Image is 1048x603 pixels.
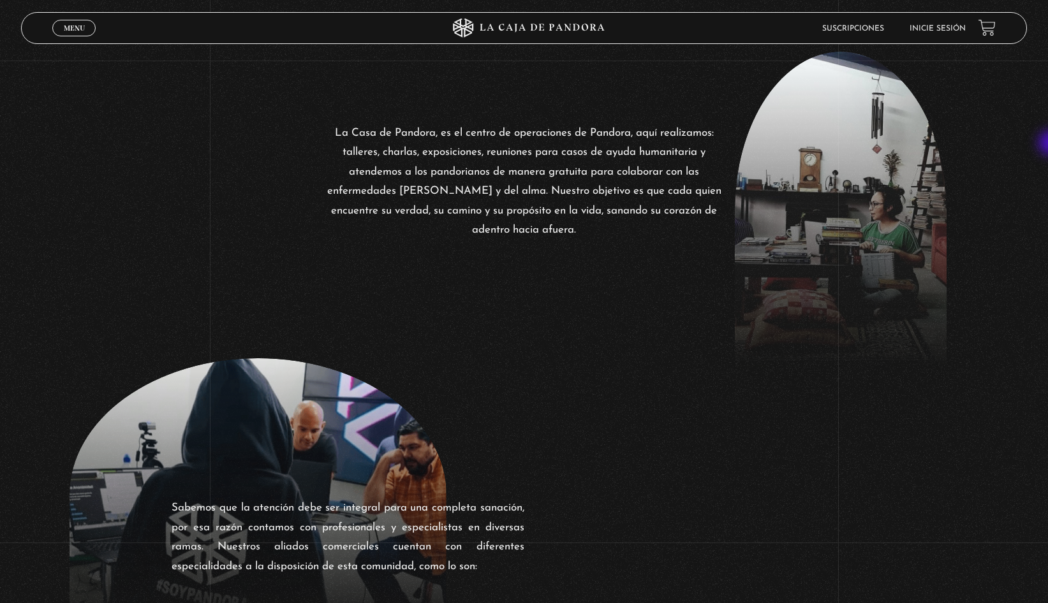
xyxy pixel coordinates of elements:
[978,19,996,36] a: View your shopping cart
[910,25,966,33] a: Inicie sesión
[172,498,524,576] p: Sabemos que la atención debe ser integral para una completa sanación, por esa razón contamos con ...
[59,35,89,44] span: Cerrar
[323,124,725,241] p: La Casa de Pandora, es el centro de operaciones de Pandora, aquí realizamos: talleres, charlas, e...
[822,25,884,33] a: Suscripciones
[64,24,85,32] span: Menu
